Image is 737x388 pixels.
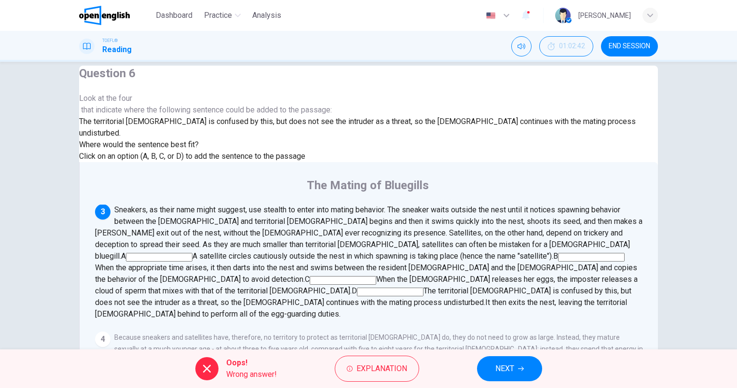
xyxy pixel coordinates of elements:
[477,356,542,381] button: NEXT
[307,178,429,193] h4: The Mating of Bluegills
[305,275,310,284] span: C
[79,117,636,138] span: The territorial [DEMOGRAPHIC_DATA] is confused by this, but does not see the intruder as a threat...
[95,204,110,220] div: 3
[248,7,285,24] button: Analysis
[555,8,571,23] img: Profile picture
[79,6,152,25] a: OpenEnglish logo
[121,251,126,261] span: A
[200,7,245,24] button: Practice
[226,369,277,380] span: Wrong answer!
[335,356,419,382] button: Explanation
[102,44,132,55] h1: Reading
[226,357,277,369] span: Oops!
[609,42,650,50] span: END SESSION
[79,93,658,116] span: Look at the four that indicate where the following sentence could be added to the passage:
[511,36,532,56] div: Mute
[204,10,232,21] span: Practice
[356,362,407,375] span: Explanation
[79,66,658,81] h4: Question 6
[539,36,593,56] div: Hide
[156,10,192,21] span: Dashboard
[192,251,553,261] span: A satellite circles cautiously outside the nest in which spawning is taking place (hence the name...
[252,10,281,21] span: Analysis
[601,36,658,56] button: END SESSION
[152,7,196,24] button: Dashboard
[539,36,593,56] button: 01:02:42
[102,37,118,44] span: TOEFL®
[553,251,558,261] span: B
[95,333,643,364] span: Because sneakers and satellites have, therefore, no territory to protect as territorial [DEMOGRAP...
[95,263,637,284] span: When the appropriate time arises, it then darts into the nest and swims between the resident [DEM...
[559,42,585,50] span: 01:02:42
[578,10,631,21] div: [PERSON_NAME]
[79,6,130,25] img: OpenEnglish logo
[95,205,642,261] span: Sneakers, as their name might suggest, use stealth to enter into mating behavior. The sneaker wai...
[495,362,514,375] span: NEXT
[79,152,305,161] span: Click on an option (A, B, C, or D) to add the sentence to the passage
[79,140,201,149] span: Where would the sentence best fit?
[95,332,110,347] div: 4
[485,12,497,19] img: en
[352,286,357,295] span: D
